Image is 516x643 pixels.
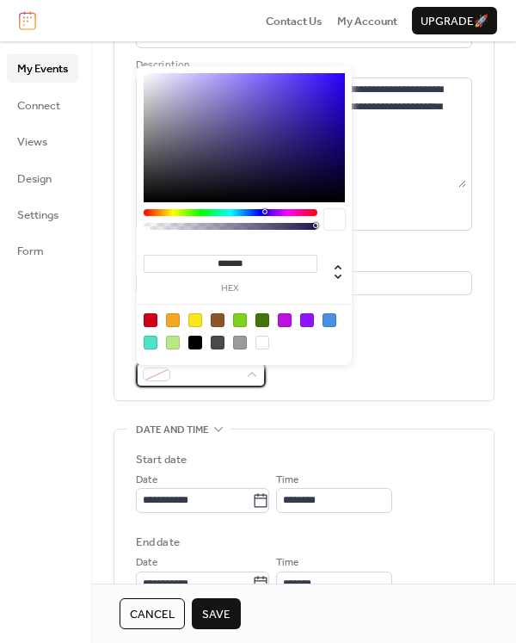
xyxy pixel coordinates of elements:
[266,12,322,29] a: Contact Us
[136,534,180,551] div: End date
[202,606,230,623] span: Save
[7,91,78,119] a: Connect
[322,313,336,327] div: #4A90E2
[421,13,488,30] span: Upgrade 🚀
[211,313,224,327] div: #8B572A
[337,12,397,29] a: My Account
[144,336,157,349] div: #50E3C2
[192,598,241,629] button: Save
[255,336,269,349] div: #FFFFFF
[136,57,469,74] div: Description
[7,237,78,264] a: Form
[136,554,157,572] span: Date
[136,421,209,438] span: Date and time
[7,54,78,82] a: My Events
[136,451,187,468] div: Start date
[136,472,157,489] span: Date
[17,243,44,260] span: Form
[19,11,36,30] img: logo
[7,164,78,192] a: Design
[233,336,247,349] div: #9B9B9B
[188,313,202,327] div: #F8E71C
[188,336,202,349] div: #000000
[166,336,180,349] div: #B8E986
[211,336,224,349] div: #4A4A4A
[276,554,298,572] span: Time
[7,201,78,228] a: Settings
[266,13,322,30] span: Contact Us
[337,13,397,30] span: My Account
[278,313,292,327] div: #BD10E0
[233,313,247,327] div: #7ED321
[120,598,185,629] button: Cancel
[17,60,68,77] span: My Events
[17,170,52,188] span: Design
[412,7,497,34] button: Upgrade🚀
[17,97,60,114] span: Connect
[255,313,269,327] div: #417505
[166,313,180,327] div: #F5A623
[130,606,175,623] span: Cancel
[300,313,314,327] div: #9013FE
[144,284,317,294] label: hex
[276,472,298,489] span: Time
[17,207,58,224] span: Settings
[17,133,47,151] span: Views
[144,313,157,327] div: #D0021B
[7,127,78,155] a: Views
